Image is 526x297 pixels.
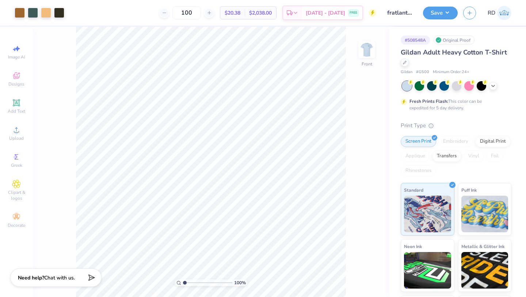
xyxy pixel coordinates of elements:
span: Chat with us. [44,274,75,281]
div: Embroidery [438,136,473,147]
button: Save [423,7,458,19]
strong: Fresh Prints Flash: [409,98,448,104]
div: Vinyl [464,151,484,162]
span: Neon Ink [404,243,422,250]
span: $20.38 [225,9,240,17]
span: Decorate [8,222,25,228]
span: Add Text [8,108,25,114]
div: Front [362,61,372,67]
img: Neon Ink [404,252,451,289]
span: 100 % [234,279,246,286]
input: – – [172,6,201,19]
strong: Need help? [18,274,44,281]
img: Puff Ink [461,196,508,232]
span: $2,038.00 [249,9,272,17]
img: Metallic & Glitter Ink [461,252,508,289]
div: Applique [401,151,430,162]
div: # 508548A [401,35,430,45]
img: Ryan Donahue [497,6,511,20]
div: Transfers [432,151,461,162]
span: [DATE] - [DATE] [306,9,345,17]
img: Standard [404,196,451,232]
span: Standard [404,186,423,194]
span: Gildan Adult Heavy Cotton T-Shirt [401,48,507,57]
span: Greek [11,162,22,168]
span: # G500 [416,69,429,75]
div: Digital Print [475,136,511,147]
div: Original Proof [434,35,474,45]
input: Untitled Design [382,5,418,20]
span: Gildan [401,69,412,75]
div: Foil [486,151,503,162]
div: This color can be expedited for 5 day delivery. [409,98,499,111]
span: Metallic & Glitter Ink [461,243,504,250]
span: FREE [350,10,357,15]
span: Clipart & logos [4,189,29,201]
img: Front [359,42,374,57]
div: Print Type [401,121,511,130]
span: Puff Ink [461,186,477,194]
div: Screen Print [401,136,436,147]
span: RD [488,9,495,17]
span: Designs [8,81,24,87]
span: Upload [9,135,24,141]
span: Image AI [8,54,25,60]
div: Rhinestones [401,165,436,176]
a: RD [488,6,511,20]
span: Minimum Order: 24 + [433,69,469,75]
